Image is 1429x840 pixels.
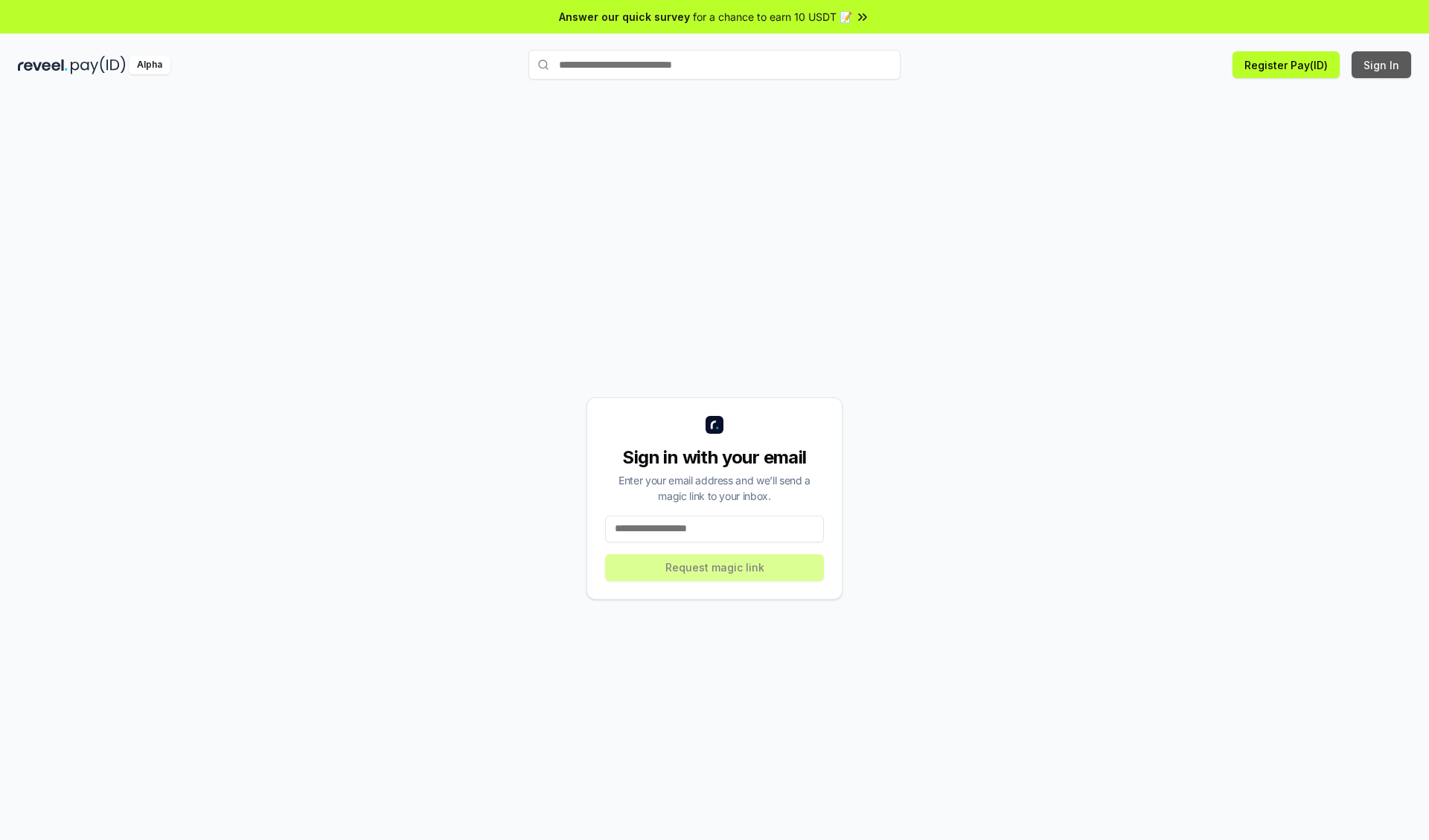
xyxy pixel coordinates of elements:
[706,416,723,434] img: logo_small
[693,9,852,25] span: for a chance to earn 10 USDT 📝
[18,56,68,74] img: reveel_dark
[71,56,126,74] img: pay_id
[605,472,824,504] div: Enter your email address and we’ll send a magic link to your inbox.
[1352,51,1411,78] button: Sign In
[559,9,690,25] span: Answer our quick survey
[605,446,824,469] div: Sign in with your email
[129,56,170,74] div: Alpha
[1233,51,1340,78] button: Register Pay(ID)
